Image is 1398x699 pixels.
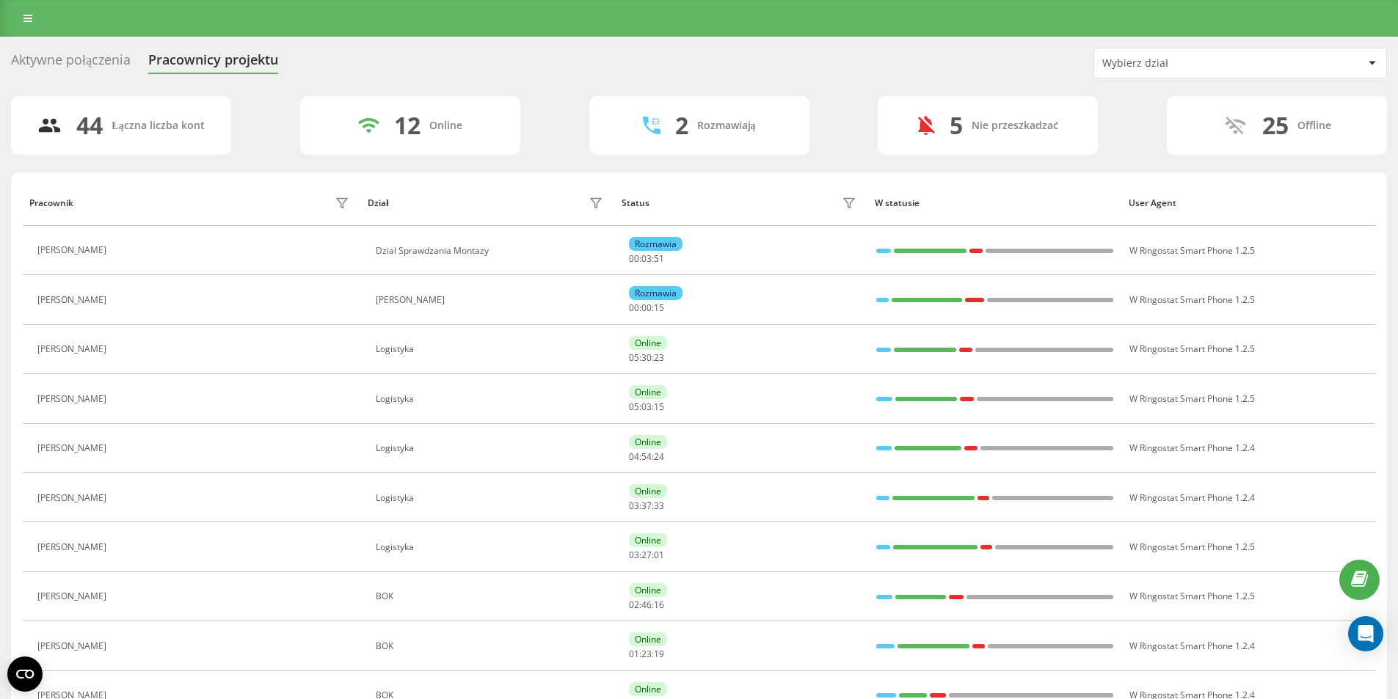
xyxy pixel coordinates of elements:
[112,120,204,132] div: Łączna liczba kont
[641,549,652,561] span: 27
[629,501,664,511] div: : :
[654,599,664,611] span: 16
[629,452,664,462] div: : :
[37,344,110,354] div: [PERSON_NAME]
[376,295,607,305] div: [PERSON_NAME]
[1129,491,1255,504] span: W Ringostat Smart Phone 1.2.4
[629,237,682,251] div: Rozmawia
[1262,111,1289,139] div: 25
[629,351,639,364] span: 05
[641,400,652,413] span: 03
[1129,640,1255,652] span: W Ringostat Smart Phone 1.2.4
[641,499,652,512] span: 37
[629,254,664,264] div: : :
[641,252,652,265] span: 03
[629,599,639,611] span: 02
[629,682,667,696] div: Online
[37,443,110,453] div: [PERSON_NAME]
[37,641,110,651] div: [PERSON_NAME]
[641,648,652,660] span: 23
[629,402,664,412] div: : :
[697,120,756,132] div: Rozmawiają
[376,493,607,503] div: Logistyka
[654,301,664,314] span: 15
[641,599,652,611] span: 46
[629,301,639,314] span: 00
[629,484,667,498] div: Online
[654,450,664,463] span: 24
[629,550,664,560] div: : :
[629,336,667,350] div: Online
[29,198,73,208] div: Pracownik
[629,450,639,463] span: 04
[37,493,110,503] div: [PERSON_NAME]
[1129,198,1369,208] div: User Agent
[376,344,607,354] div: Logistyka
[7,656,43,692] button: Open CMP widget
[654,252,664,265] span: 51
[368,198,388,208] div: Dział
[629,252,639,265] span: 00
[376,542,607,552] div: Logistyka
[1129,541,1255,553] span: W Ringostat Smart Phone 1.2.5
[376,246,607,256] div: Dzial Sprawdzania Montazy
[629,435,667,449] div: Online
[629,499,639,512] span: 03
[37,295,110,305] div: [PERSON_NAME]
[950,111,963,139] div: 5
[622,198,649,208] div: Status
[37,542,110,552] div: [PERSON_NAME]
[429,120,462,132] div: Online
[654,499,664,512] span: 33
[376,443,607,453] div: Logistyka
[1102,57,1278,70] div: Wybierz dział
[37,591,110,601] div: [PERSON_NAME]
[629,385,667,399] div: Online
[875,198,1115,208] div: W statusie
[376,591,607,601] div: BOK
[629,632,667,646] div: Online
[1129,590,1255,602] span: W Ringostat Smart Phone 1.2.5
[1297,120,1331,132] div: Offline
[37,394,110,404] div: [PERSON_NAME]
[1129,293,1255,306] span: W Ringostat Smart Phone 1.2.5
[1348,616,1383,651] div: Open Intercom Messenger
[629,533,667,547] div: Online
[629,549,639,561] span: 03
[11,52,131,75] div: Aktywne połączenia
[37,245,110,255] div: [PERSON_NAME]
[629,583,667,597] div: Online
[1129,392,1255,405] span: W Ringostat Smart Phone 1.2.5
[376,641,607,651] div: BOK
[629,353,664,363] div: : :
[641,351,652,364] span: 30
[972,120,1058,132] div: Nie przeszkadzać
[1129,343,1255,355] span: W Ringostat Smart Phone 1.2.5
[654,400,664,413] span: 15
[629,600,664,610] div: : :
[629,286,682,300] div: Rozmawia
[76,111,103,139] div: 44
[394,111,421,139] div: 12
[654,648,664,660] span: 19
[641,450,652,463] span: 54
[1129,244,1255,257] span: W Ringostat Smart Phone 1.2.5
[654,549,664,561] span: 01
[629,648,639,660] span: 01
[641,301,652,314] span: 00
[629,303,664,313] div: : :
[654,351,664,364] span: 23
[629,649,664,659] div: : :
[675,111,688,139] div: 2
[148,52,278,75] div: Pracownicy projektu
[376,394,607,404] div: Logistyka
[629,400,639,413] span: 05
[1129,442,1255,454] span: W Ringostat Smart Phone 1.2.4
